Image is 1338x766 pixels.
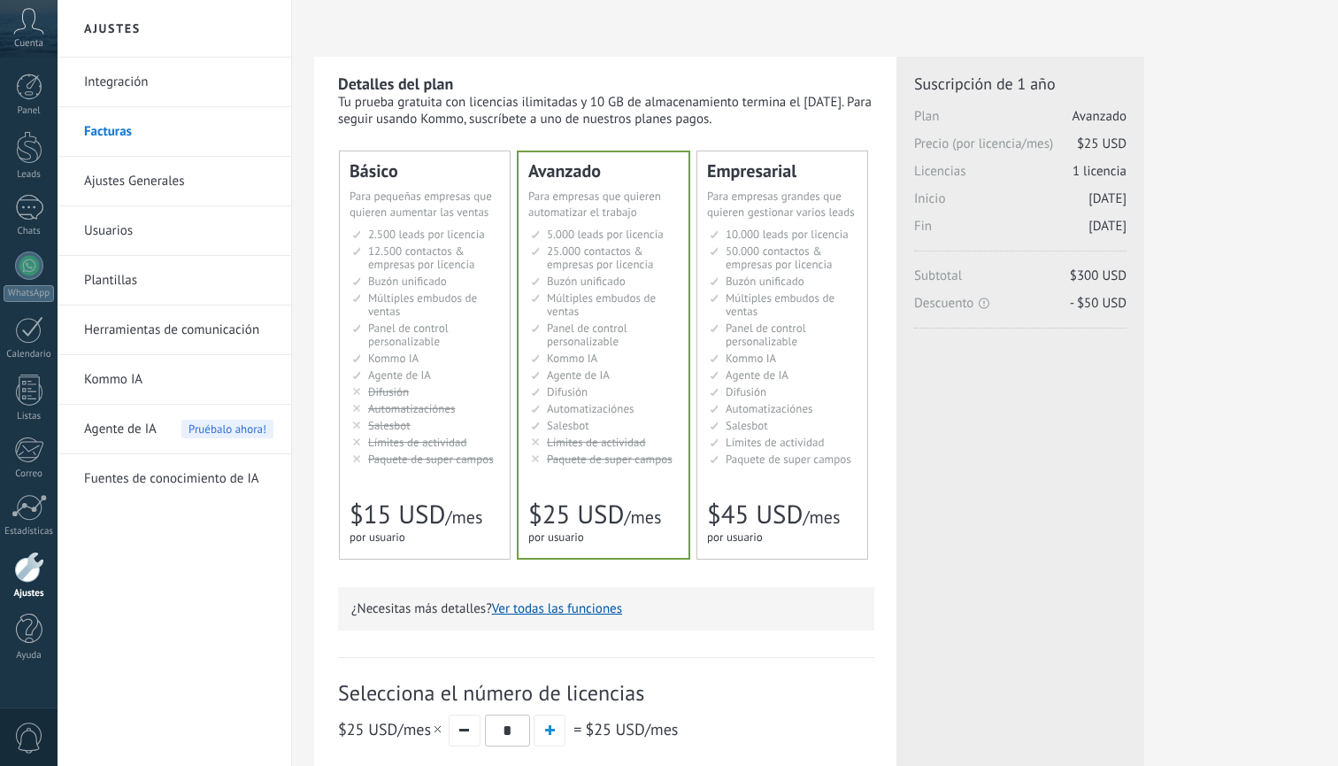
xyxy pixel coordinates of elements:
li: Integración [58,58,291,107]
span: Agente de IA [726,368,788,383]
li: Facturas [58,107,291,157]
span: Salesbot [547,418,589,433]
span: Subtotal [914,267,1127,295]
span: 1 licencia [1073,163,1127,180]
span: 5.000 leads por licencia [547,227,664,242]
div: Chats [4,226,55,237]
span: Licencias [914,163,1127,190]
a: Herramientas de comunicación [84,306,273,355]
span: 2.500 leads por licencia [368,227,485,242]
span: por usuario [528,530,584,545]
span: Múltiples embudos de ventas [368,290,477,319]
span: Automatizaciónes [368,401,456,416]
span: Salesbot [726,418,768,433]
span: Fin [914,218,1127,245]
span: $45 USD [707,498,803,531]
span: - $50 USD [1070,295,1127,312]
a: Fuentes de conocimiento de IA [84,454,273,504]
div: Tu prueba gratuita con licencias ilimitadas y 10 GB de almacenamiento termina el [DATE]. Para seg... [338,94,874,128]
span: $300 USD [1070,267,1127,284]
span: $25 USD [528,498,624,531]
span: Selecciona el número de licencias [338,679,874,707]
a: Kommo IA [84,355,273,405]
div: Ayuda [4,650,55,662]
span: Kommo IA [368,351,419,366]
span: Kommo IA [726,351,776,366]
span: Límites de actividad [726,435,825,450]
li: Fuentes de conocimiento de IA [58,454,291,503]
li: Plantillas [58,256,291,306]
div: Calendario [4,349,55,360]
span: Precio (por licencia/mes) [914,135,1127,163]
div: Empresarial [707,162,857,180]
div: Estadísticas [4,526,55,538]
span: Límites de actividad [547,435,646,450]
li: Usuarios [58,206,291,256]
span: /mes [803,506,840,529]
span: Plan [914,108,1127,135]
a: Facturas [84,107,273,157]
span: [DATE] [1088,218,1127,235]
span: 25.000 contactos & empresas por licencia [547,244,653,272]
a: Usuarios [84,206,273,256]
div: Panel [4,105,55,117]
b: Detalles del plan [338,74,453,94]
span: Panel de control personalizable [368,321,449,349]
span: Panel de control personalizable [726,321,806,349]
span: = [573,719,581,739]
li: Herramientas de comunicación [58,306,291,355]
span: Múltiples embudos de ventas [726,290,834,319]
span: Para pequeñas empresas que quieren aumentar las ventas [350,189,492,220]
span: /mes [445,506,482,529]
span: Buzón unificado [726,274,804,289]
div: Ajustes [4,588,55,600]
li: Agente de IA [58,405,291,454]
div: Básico [350,162,500,180]
span: Automatizaciónes [726,401,813,416]
span: Cuenta [14,38,43,50]
span: 10.000 leads por licencia [726,227,849,242]
span: Difusión [726,384,766,399]
span: $25 USD [585,719,644,739]
a: Ajustes Generales [84,157,273,206]
span: Pruébalo ahora! [181,420,273,438]
span: [DATE] [1088,190,1127,207]
a: Integración [84,58,273,107]
p: ¿Necesitas más detalles? [351,600,861,617]
span: /mes [624,506,661,529]
div: Avanzado [528,162,679,180]
div: Leads [4,169,55,181]
span: Salesbot [368,418,411,433]
span: 50.000 contactos & empresas por licencia [726,244,832,272]
span: Para empresas grandes que quieren gestionar varios leads [707,189,855,220]
span: Paquete de super campos [726,452,851,467]
div: Listas [4,411,55,422]
span: Agente de IA [547,368,610,383]
span: $25 USD [338,719,397,739]
span: Múltiples embudos de ventas [547,290,656,319]
span: Buzón unificado [547,274,626,289]
button: Ver todas las funciones [492,600,622,617]
span: Difusión [368,384,409,399]
a: Plantillas [84,256,273,306]
span: Difusión [547,384,588,399]
span: Avanzado [1073,108,1127,125]
span: Suscripción de 1 año [914,74,1127,94]
div: WhatsApp [4,285,54,302]
span: Paquete de super campos [547,452,673,467]
span: $15 USD [350,498,445,531]
a: Agente de IA Pruébalo ahora! [84,405,273,454]
div: Correo [4,468,55,480]
span: Límites de actividad [368,435,467,450]
span: Kommo IA [547,351,597,366]
span: Inicio [914,190,1127,218]
span: por usuario [350,530,405,545]
span: Paquete de super campos [368,452,494,467]
span: Automatizaciónes [547,401,634,416]
span: Para empresas que quieren automatizar el trabajo [528,189,661,220]
span: Buzón unificado [368,274,447,289]
span: Panel de control personalizable [547,321,627,349]
span: Agente de IA [368,368,431,383]
span: por usuario [707,530,763,545]
span: Descuento [914,295,1127,312]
